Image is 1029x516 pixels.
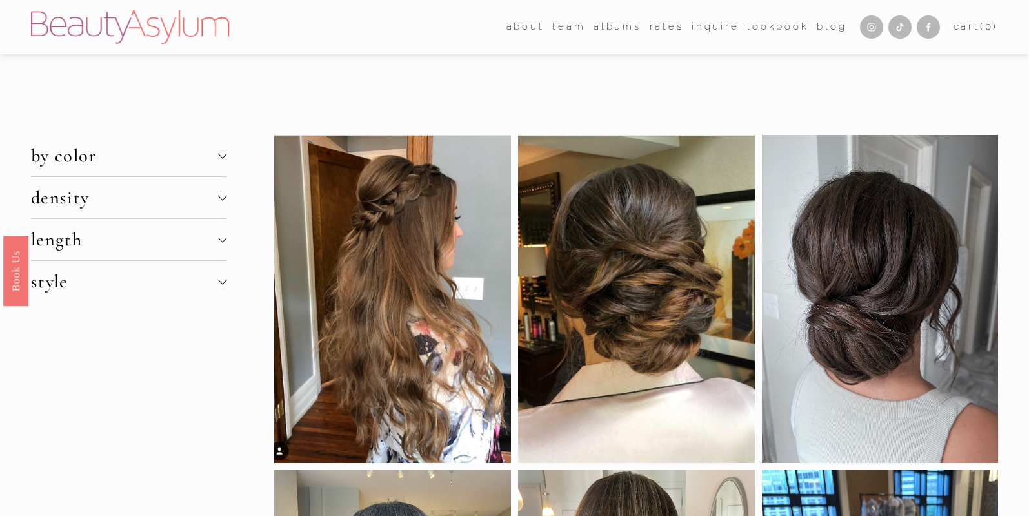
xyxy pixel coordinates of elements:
a: Facebook [917,15,940,39]
button: by color [31,135,227,176]
a: Blog [817,17,846,37]
span: density [31,187,218,209]
button: length [31,219,227,260]
a: Lookbook [747,17,808,37]
span: team [552,18,585,36]
a: folder dropdown [552,17,585,37]
span: ( ) [980,21,998,32]
a: Inquire [692,17,739,37]
a: Instagram [860,15,883,39]
span: style [31,271,218,293]
img: Beauty Asylum | Bridal Hair &amp; Makeup Charlotte &amp; Atlanta [31,10,229,44]
a: Rates [650,17,684,37]
a: 0 items in cart [954,18,998,36]
button: style [31,261,227,302]
span: about [506,18,544,36]
span: length [31,229,218,251]
a: TikTok [888,15,912,39]
a: Book Us [3,235,28,305]
span: 0 [985,21,994,32]
span: by color [31,145,218,167]
button: density [31,177,227,218]
a: albums [594,17,641,37]
a: folder dropdown [506,17,544,37]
